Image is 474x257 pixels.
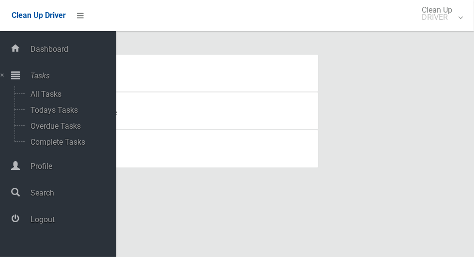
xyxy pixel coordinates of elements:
small: DRIVER [422,14,452,21]
span: Todays Tasks [28,106,108,115]
span: Search [28,188,116,197]
span: Dashboard [28,45,116,54]
span: Clean Up [417,6,462,21]
span: Profile [28,162,116,171]
span: Overdue Tasks [28,121,108,131]
a: Clean Up Driver [12,8,66,23]
span: Complete Tasks [28,137,108,147]
span: Logout [28,215,116,224]
span: Clean Up Driver [12,11,66,20]
span: Tasks [28,71,116,80]
span: All Tasks [28,90,108,99]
